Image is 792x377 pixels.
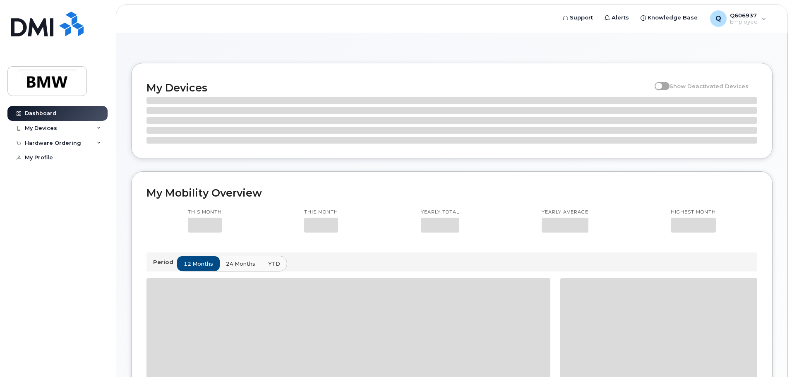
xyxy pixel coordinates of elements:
h2: My Devices [146,82,650,94]
span: 24 months [226,260,255,268]
p: Yearly average [542,209,588,216]
p: Highest month [671,209,716,216]
p: Period [153,258,177,266]
p: This month [304,209,338,216]
p: This month [188,209,222,216]
span: Show Deactivated Devices [670,83,749,89]
span: YTD [268,260,280,268]
input: Show Deactivated Devices [655,78,661,85]
p: Yearly total [421,209,459,216]
h2: My Mobility Overview [146,187,757,199]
